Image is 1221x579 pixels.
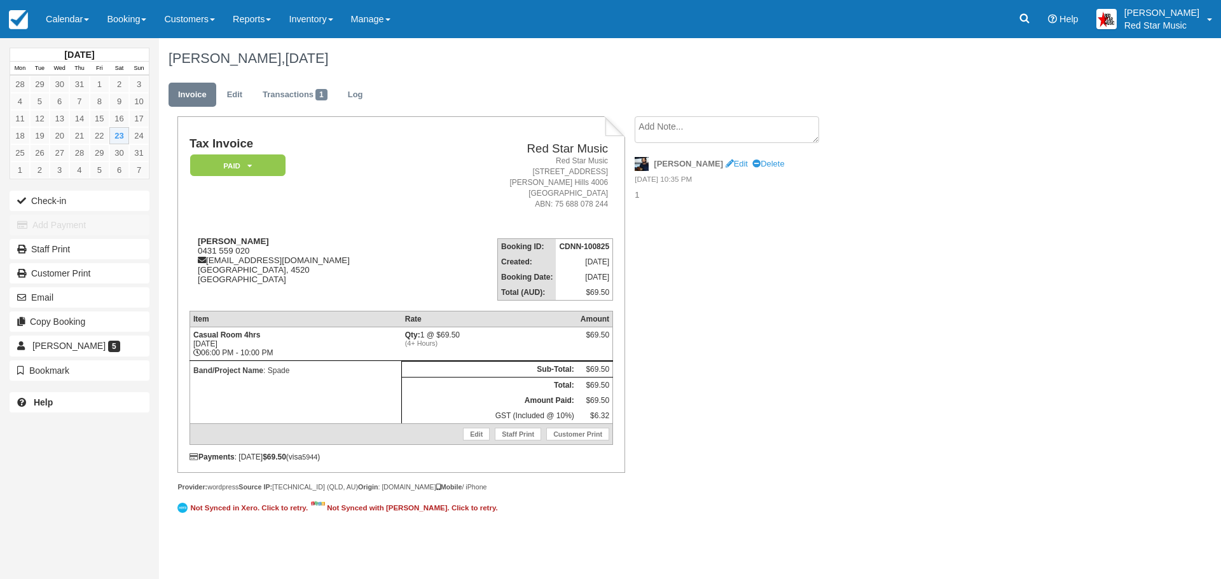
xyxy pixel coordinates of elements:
[109,62,129,76] th: Sat
[10,215,149,235] button: Add Payment
[108,341,120,352] span: 5
[90,62,109,76] th: Fri
[129,127,149,144] a: 24
[10,392,149,412] a: Help
[90,76,109,93] a: 1
[10,110,30,127] a: 11
[402,311,577,327] th: Rate
[190,236,436,300] div: 0431 559 020 [EMAIL_ADDRESS][DOMAIN_NAME] [GEOGRAPHIC_DATA], 4520 [GEOGRAPHIC_DATA]
[198,236,269,246] strong: [PERSON_NAME]
[559,242,609,251] strong: CDNN-100825
[577,311,613,327] th: Amount
[69,110,89,127] a: 14
[10,287,149,308] button: Email
[238,483,272,491] strong: Source IP:
[190,154,286,177] em: Paid
[441,142,608,156] h2: Red Star Music
[1124,6,1199,19] p: [PERSON_NAME]
[30,110,50,127] a: 12
[129,62,149,76] th: Sun
[10,239,149,259] a: Staff Print
[50,144,69,161] a: 27
[577,361,613,377] td: $69.50
[577,377,613,393] td: $69.50
[193,364,398,377] p: : Spade
[30,127,50,144] a: 19
[190,453,235,461] strong: Payments
[129,110,149,127] a: 17
[109,93,129,110] a: 9
[10,144,30,161] a: 25
[30,144,50,161] a: 26
[217,83,252,107] a: Edit
[90,127,109,144] a: 22
[463,428,490,440] a: Edit
[635,174,849,188] em: [DATE] 10:35 PM
[190,311,401,327] th: Item
[69,76,89,93] a: 31
[190,327,401,360] td: [DATE] 06:00 PM - 10:00 PM
[177,501,311,515] a: Not Synced in Xero. Click to retry.
[50,110,69,127] a: 13
[30,62,50,76] th: Tue
[577,408,613,424] td: $6.32
[90,93,109,110] a: 8
[495,428,541,440] a: Staff Print
[436,483,462,491] strong: Mobile
[402,393,577,408] th: Amount Paid:
[10,263,149,283] a: Customer Print
[1048,15,1057,24] i: Help
[10,76,30,93] a: 28
[402,377,577,393] th: Total:
[577,393,613,408] td: $69.50
[129,93,149,110] a: 10
[190,137,436,151] h1: Tax Invoice
[654,159,723,168] strong: [PERSON_NAME]
[129,161,149,179] a: 7
[69,127,89,144] a: 21
[285,50,328,66] span: [DATE]
[253,83,337,107] a: Transactions1
[50,127,69,144] a: 20
[405,330,420,339] strong: Qty
[10,311,149,332] button: Copy Booking
[581,330,609,350] div: $69.50
[34,397,53,407] b: Help
[10,360,149,381] button: Bookmark
[498,238,556,254] th: Booking ID:
[169,51,1065,66] h1: [PERSON_NAME],
[302,453,317,461] small: 5944
[50,62,69,76] th: Wed
[338,83,373,107] a: Log
[69,62,89,76] th: Thu
[32,341,106,351] span: [PERSON_NAME]
[402,408,577,424] td: GST (Included @ 10%)
[10,93,30,110] a: 4
[193,330,260,339] strong: Casual Room 4hrs
[109,144,129,161] a: 30
[635,189,849,201] p: 1
[556,269,612,285] td: [DATE]
[129,144,149,161] a: 31
[10,161,30,179] a: 1
[30,76,50,93] a: 29
[109,110,129,127] a: 16
[402,327,577,360] td: 1 @ $69.50
[556,285,612,301] td: $69.50
[752,159,784,168] a: Delete
[10,336,149,356] a: [PERSON_NAME] 5
[109,76,129,93] a: 2
[193,366,263,375] strong: Band/Project Name
[1096,9,1117,29] img: A2
[405,339,574,347] em: (4+ Hours)
[441,156,608,210] address: Red Star Music [STREET_ADDRESS] [PERSON_NAME] Hills 4006 [GEOGRAPHIC_DATA] ABN: 75 688 078 244
[10,191,149,211] button: Check-in
[315,89,328,100] span: 1
[50,161,69,179] a: 3
[69,161,89,179] a: 4
[498,285,556,301] th: Total (AUD):
[498,269,556,285] th: Booking Date:
[177,483,207,491] strong: Provider:
[69,144,89,161] a: 28
[1059,14,1079,24] span: Help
